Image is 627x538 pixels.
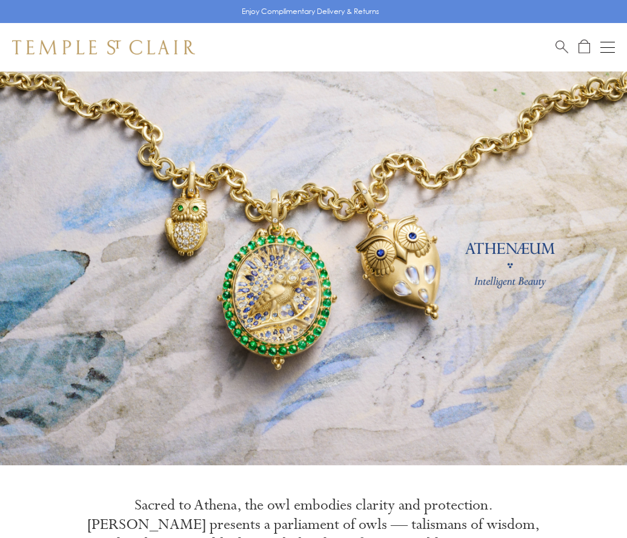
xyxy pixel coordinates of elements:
button: Open navigation [600,40,615,55]
a: Open Shopping Bag [579,39,590,55]
a: Search [556,39,568,55]
p: Enjoy Complimentary Delivery & Returns [242,5,379,18]
img: Temple St. Clair [12,40,195,55]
